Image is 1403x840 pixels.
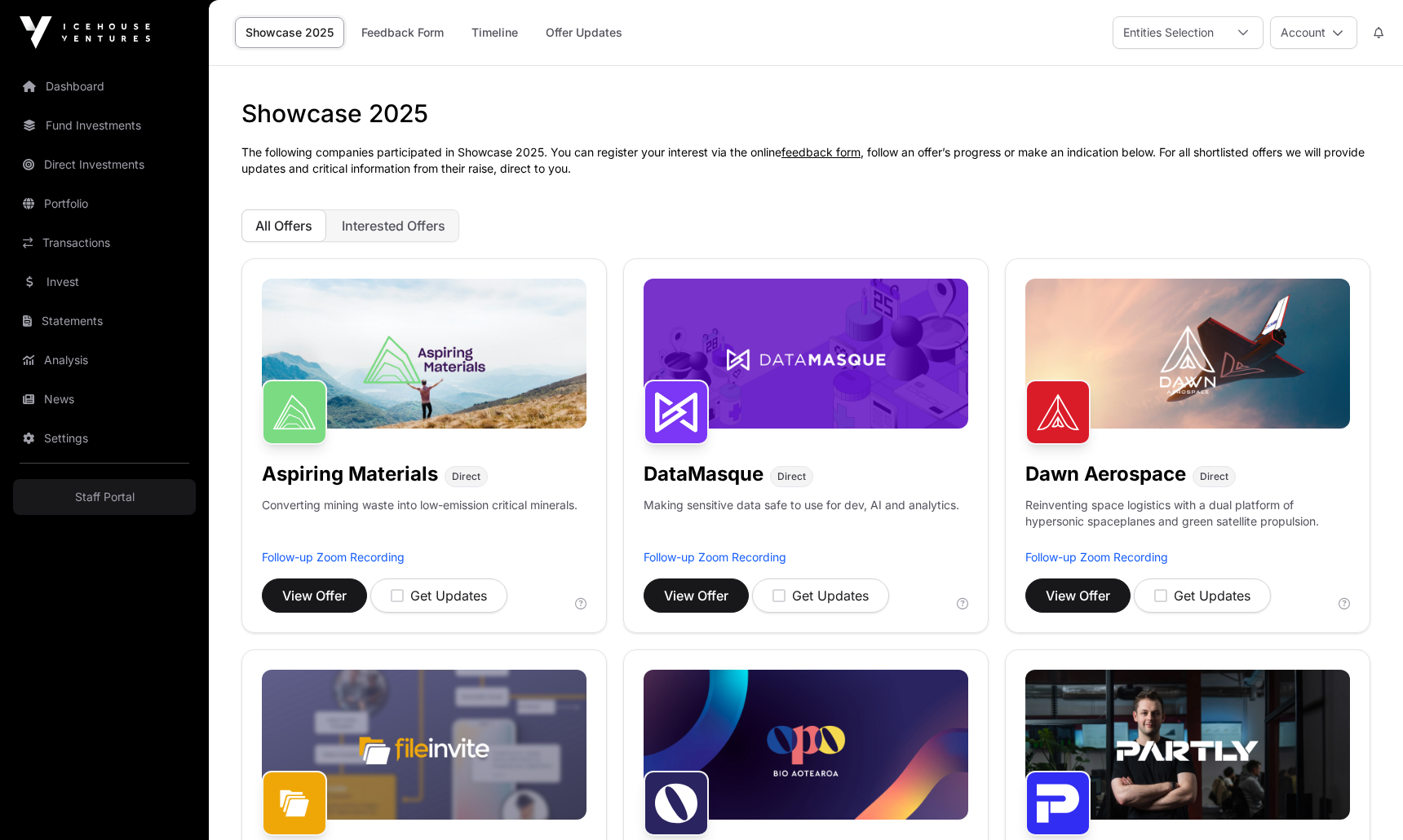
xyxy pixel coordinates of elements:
a: Follow-up Zoom Recording [644,550,786,564]
a: Staff Portal [13,479,196,515]
h1: DataMasque [644,461,763,487]
h1: Showcase 2025 [241,99,1370,128]
button: Get Updates [370,578,507,613]
button: View Offer [262,578,367,613]
p: Converting mining waste into low-emission critical minerals. [262,497,578,549]
img: Aspiring Materials [262,380,327,445]
span: All Offers [255,218,312,234]
a: Statements [13,303,196,339]
a: Follow-up Zoom Recording [1025,550,1168,564]
button: All Offers [241,209,326,242]
img: FileInvite [262,771,327,836]
img: Partly-Banner.jpg [1025,670,1350,820]
span: View Offer [282,586,347,605]
a: News [13,381,196,417]
a: Direct Investments [13,147,196,183]
a: Timeline [461,17,529,48]
p: The following companies participated in Showcase 2025. You can register your interest via the onl... [241,144,1370,177]
a: Transactions [13,225,196,261]
a: Showcase 2025 [235,17,344,48]
button: Get Updates [752,578,889,613]
img: Dawn Aerospace [1025,380,1091,445]
span: View Offer [664,586,728,605]
a: Fund Investments [13,108,196,143]
img: Icehouse Ventures Logo [20,16,150,49]
div: Entities Selection [1113,17,1224,48]
img: Aspiring-Banner.jpg [262,279,586,429]
button: Get Updates [1134,578,1271,613]
a: Offer Updates [535,17,633,48]
span: Direct [452,470,480,483]
a: Settings [13,420,196,456]
img: Opo-Bio-Banner.jpg [644,670,968,820]
div: Get Updates [1154,586,1250,605]
span: Interested Offers [342,218,445,234]
img: Partly [1025,771,1091,836]
a: feedback form [781,145,861,159]
button: Account [1270,16,1357,49]
a: Invest [13,264,196,300]
span: View Offer [1046,586,1110,605]
h1: Dawn Aerospace [1025,461,1186,487]
button: View Offer [1025,578,1131,613]
h1: Aspiring Materials [262,461,438,487]
img: DataMasque-Banner.jpg [644,279,968,429]
a: Feedback Form [351,17,454,48]
a: Dashboard [13,68,196,104]
iframe: Chat Widget [1321,762,1403,840]
a: Analysis [13,342,196,378]
button: Interested Offers [328,209,459,242]
div: Get Updates [391,586,487,605]
p: Making sensitive data safe to use for dev, AI and analytics. [644,497,959,549]
img: Dawn-Banner.jpg [1025,279,1350,429]
button: View Offer [644,578,749,613]
a: Follow-up Zoom Recording [262,550,405,564]
img: DataMasque [644,380,709,445]
div: Get Updates [772,586,869,605]
span: Direct [1200,470,1228,483]
img: Opo Bio [644,771,709,836]
span: Direct [777,470,806,483]
img: File-Invite-Banner.jpg [262,670,586,820]
a: Portfolio [13,186,196,222]
p: Reinventing space logistics with a dual platform of hypersonic spaceplanes and green satellite pr... [1025,497,1350,549]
